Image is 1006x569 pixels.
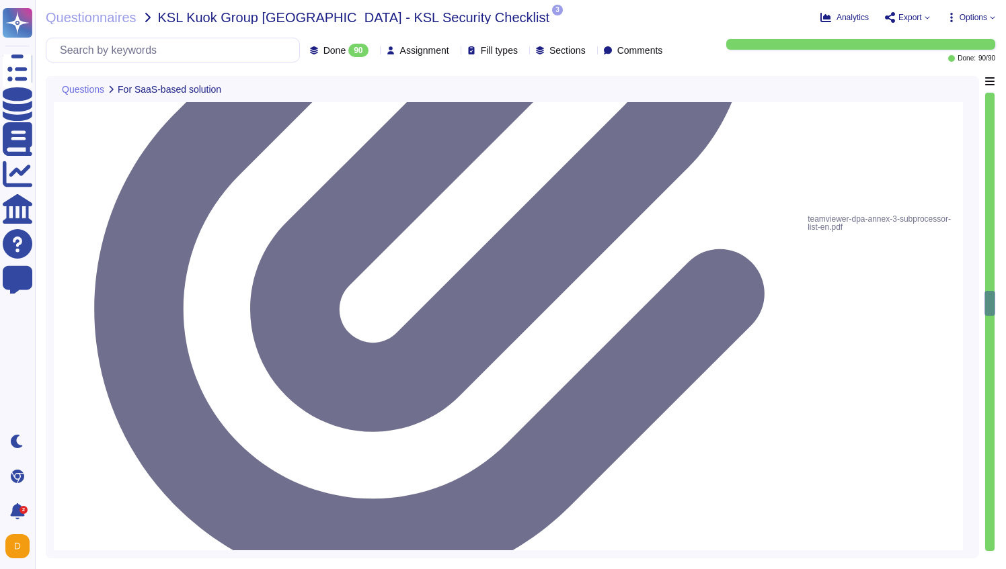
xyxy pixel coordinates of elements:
span: Options [960,13,987,21]
div: 90 [348,44,368,57]
span: Comments [617,46,663,55]
span: Analytics [837,13,869,21]
span: teamviewer-dpa-annex-3-subprocessor-list-en.pdf [808,212,955,234]
span: Export [898,13,922,21]
div: 2 [20,506,28,514]
span: Questionnaires [46,11,137,24]
span: For SaaS-based solution [118,85,221,94]
img: user [5,534,30,558]
span: Done [323,46,346,55]
span: 3 [552,5,563,15]
span: Sections [549,46,586,55]
input: Search by keywords [53,38,299,62]
button: Analytics [820,12,869,23]
span: Fill types [481,46,518,55]
span: Questions [62,85,104,94]
span: Done: [958,55,976,62]
span: 90 / 90 [978,55,995,62]
span: Assignment [400,46,449,55]
button: user [3,531,39,561]
span: KSL Kuok Group [GEOGRAPHIC_DATA] - KSL Security Checklist [158,11,549,24]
